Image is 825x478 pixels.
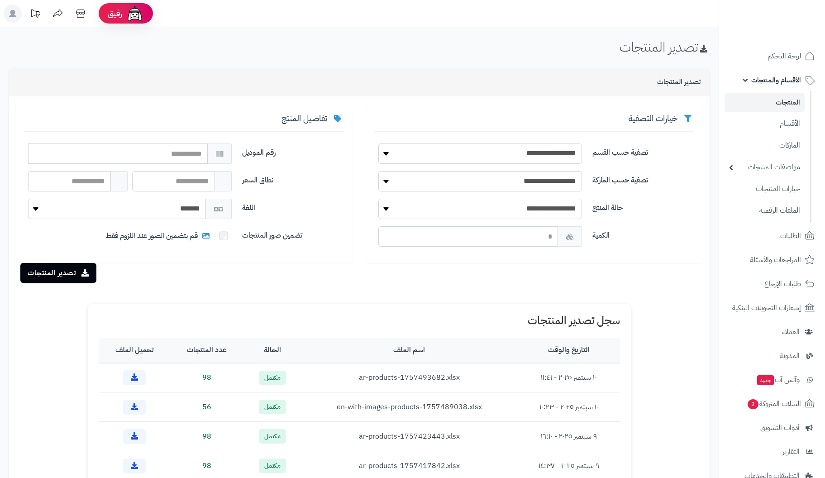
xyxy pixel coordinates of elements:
span: التقارير [782,445,800,458]
span: 2 [748,399,758,409]
span: أدوات التسويق [760,421,800,434]
td: ٩ سبتمبر ٢٠٢٥ - ١٦:١٠ [518,422,620,451]
img: ai-face.png [126,5,144,23]
a: طلبات الإرجاع [725,273,820,295]
a: الطلبات [725,225,820,247]
span: الطلبات [780,229,801,242]
th: الحالة [244,338,300,363]
a: الملفات الرقمية [725,201,805,220]
a: السلات المتروكة2 [725,393,820,415]
label: رقم الموديل [238,143,347,158]
a: لوحة التحكم [725,45,820,67]
td: ١٠ سبتمبر ٢٠٢٥ - ١١:٤١ [518,363,620,392]
span: قم بتضمين الصور عند اللزوم فقط [106,231,212,241]
td: ١٠ سبتمبر ٢٠٢٥ - ١٠:٢٣ [518,392,620,422]
a: المراجعات والأسئلة [725,249,820,271]
label: نطاق السعر [238,171,347,186]
th: التاريخ والوقت [518,338,620,363]
a: الأقسام [725,114,805,134]
h3: تصدير المنتجات [657,78,701,86]
a: المنتجات [725,93,805,112]
span: المدونة [780,349,800,362]
span: رفيق [108,8,122,19]
label: تصفية حسب الماركة [589,171,697,186]
span: وآتس آب [756,373,800,386]
span: مكتمل [259,429,286,444]
td: ar-products-1757493682.xlsx [300,363,518,392]
span: المراجعات والأسئلة [750,253,801,266]
h1: سجل تصدير المنتجات [99,315,620,326]
a: مواصفات المنتجات [725,158,805,177]
a: التقارير [725,441,820,463]
a: إشعارات التحويلات البنكية [725,297,820,319]
td: 98 [170,363,244,392]
a: العملاء [725,321,820,343]
td: en-with-images-products-1757489038.xlsx [300,392,518,422]
span: الأقسام والمنتجات [751,74,801,86]
span: مكتمل [259,459,286,473]
label: اللغة [238,199,347,213]
input: قم بتضمين الصور عند اللزوم فقط [219,232,228,240]
a: الماركات [725,136,805,155]
a: أدوات التسويق [725,417,820,439]
label: تصفية حسب القسم [589,143,697,158]
td: ar-products-1757423443.xlsx [300,422,518,451]
span: طلبات الإرجاع [764,277,801,290]
th: عدد المنتجات [170,338,244,363]
h1: تصدير المنتجات [620,39,710,54]
td: 98 [170,422,244,451]
label: الكمية [589,226,697,241]
td: 56 [170,392,244,422]
a: تحديثات المنصة [24,5,47,25]
label: تضمين صور المنتجات [238,226,347,241]
span: تفاصيل المنتج [281,112,327,124]
span: السلات المتروكة [747,397,801,410]
span: إشعارات التحويلات البنكية [732,301,801,314]
a: وآتس آبجديد [725,369,820,391]
span: العملاء [782,325,800,338]
span: لوحة التحكم [768,50,801,62]
span: مكتمل [259,371,286,385]
th: تحميل الملف [99,338,170,363]
span: خيارات التصفية [629,112,677,124]
button: تصدير المنتجات [20,263,96,283]
th: اسم الملف [300,338,518,363]
span: مكتمل [259,400,286,414]
label: حالة المنتج [589,199,697,213]
a: المدونة [725,345,820,367]
span: جديد [757,375,774,385]
a: خيارات المنتجات [725,179,805,199]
